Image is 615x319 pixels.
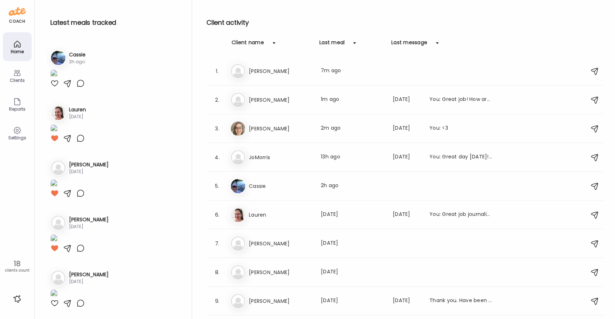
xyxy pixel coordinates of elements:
div: Last message [391,39,427,50]
div: Reports [4,107,30,111]
div: 5. [213,182,222,190]
img: bg-avatar-default.svg [51,161,65,175]
h3: [PERSON_NAME] [249,268,312,277]
div: [DATE] [69,223,109,230]
div: 18 [3,259,32,268]
div: Settings [4,135,30,140]
div: 1. [213,67,222,75]
div: 6. [213,211,222,219]
h3: [PERSON_NAME] [249,67,312,75]
img: avatars%2FbDv86541nDhxdwMPuXsD4ZtcFAj1 [51,106,65,120]
h3: [PERSON_NAME] [69,216,109,223]
h3: [PERSON_NAME] [249,96,312,104]
div: [DATE] [393,211,421,219]
div: [DATE] [321,239,384,248]
img: images%2FbDv86541nDhxdwMPuXsD4ZtcFAj1%2FJO5J6bNbA9TD1wVVcZkg%2FE0O3FQjQYHKZr7ooJVsc_1080 [50,124,58,134]
div: [DATE] [321,297,384,305]
div: Client name [232,39,264,50]
h3: Lauren [249,211,312,219]
div: 13h ago [321,153,384,162]
img: images%2FjTu57vD8tzgDGGVSazPdCX9NNMy1%2FymI7I0pZZI19axbhZA8s%2Fp9A9QoFUNbXOeI28SgBw_1080 [50,69,58,79]
div: You: Great job journaling, [PERSON_NAME]!!! [429,211,493,219]
img: bg-avatar-default.svg [51,271,65,285]
img: bg-avatar-default.svg [231,236,245,251]
div: [DATE] [321,268,384,277]
h3: [PERSON_NAME] [249,297,312,305]
div: clients count [3,268,32,273]
div: 4. [213,153,222,162]
img: bg-avatar-default.svg [231,294,245,308]
h3: Lauren [69,106,86,114]
img: bg-avatar-default.svg [231,265,245,279]
div: Clients [4,78,30,83]
div: 7. [213,239,222,248]
div: 7m ago [321,67,384,75]
div: [DATE] [69,114,86,120]
h3: Cassie [249,182,312,190]
div: Thank you. Have been trying to stick to It and finding it very insightful. Haven’t finished recor... [429,297,493,305]
div: 2. [213,96,222,104]
div: [DATE] [393,124,421,133]
h3: JoMorris [249,153,312,162]
img: avatars%2FbDv86541nDhxdwMPuXsD4ZtcFAj1 [231,208,245,222]
h3: [PERSON_NAME] [249,124,312,133]
img: bg-avatar-default.svg [51,216,65,230]
h2: Latest meals tracked [50,17,180,28]
img: avatars%2FYr2TRmk546hTF5UKtBKijktb52i2 [231,121,245,136]
div: You: Great job! How are you finding the app? [429,96,493,104]
div: [DATE] [321,211,384,219]
div: [DATE] [393,153,421,162]
div: Home [4,49,30,54]
h3: [PERSON_NAME] [249,239,312,248]
div: 2h ago [321,182,384,190]
div: Last meal [319,39,345,50]
img: bg-avatar-default.svg [231,64,245,78]
img: images%2FQcLwA9GSTyMSxwY3uOCjqDgGz2b2%2FSPhsn4p4eC4AZo6qv0Dq%2FysLizQx3KnzsyvuyAEYE_1080 [50,289,58,299]
img: bg-avatar-default.svg [231,150,245,165]
div: 8. [213,268,222,277]
img: avatars%2FjTu57vD8tzgDGGVSazPdCX9NNMy1 [231,179,245,193]
div: [DATE] [69,278,109,285]
div: coach [9,18,25,24]
h3: Cassie [69,51,86,59]
h3: [PERSON_NAME] [69,271,109,278]
h3: [PERSON_NAME] [69,161,109,168]
h2: Client activity [206,17,603,28]
div: You: <3 [429,124,493,133]
img: images%2Fi2qvV639y6ciQrJO8ThcA6Qk9nJ3%2FlVEpw9E6yzYoMimFuRtJ%2FcOxlslXmlLvpCTcKDSDR_1080 [50,179,58,189]
img: bg-avatar-default.svg [231,93,245,107]
div: 3. [213,124,222,133]
div: 1m ago [321,96,384,104]
div: 9. [213,297,222,305]
div: 2h ago [69,59,86,65]
div: [DATE] [393,96,421,104]
img: ate [9,6,26,17]
div: [DATE] [393,297,421,305]
img: images%2FyN52E8KBsQPlWhIVNLKrthkW1YP2%2FDeU2aEUJ8O5494jRUHGF%2FnUi02wtXDnorAzlwmTUf_1080 [50,234,58,244]
div: 2m ago [321,124,384,133]
div: [DATE] [69,168,109,175]
div: You: Great day [DATE]! Good protein, veggies and even beans! [429,153,493,162]
img: avatars%2FjTu57vD8tzgDGGVSazPdCX9NNMy1 [51,51,65,65]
